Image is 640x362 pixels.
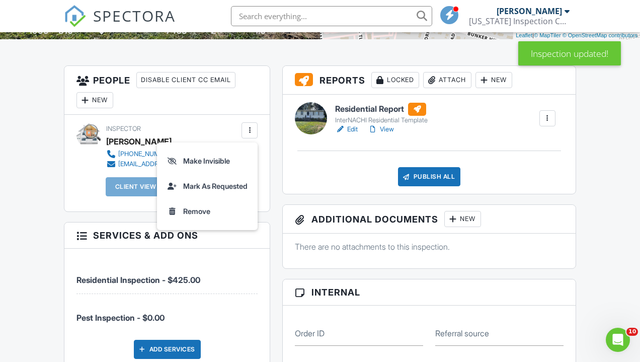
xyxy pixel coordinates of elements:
[371,72,419,88] div: Locked
[444,211,481,227] div: New
[76,256,258,294] li: Service: Residential Inspection
[134,340,201,359] div: Add Services
[166,25,187,36] div: 7405
[106,159,222,169] a: [EMAIL_ADDRESS][DOMAIN_NAME]
[335,103,428,125] a: Residential Report InterNACHI Residential Template
[163,174,252,199] a: Mark As Requested
[64,5,86,27] img: The Best Home Inspection Software - Spectora
[255,25,266,36] div: 1.0
[469,16,570,26] div: Connecticut Inspection Consultants LLC
[16,28,27,35] span: Built
[475,72,512,88] div: New
[335,103,428,116] h6: Residential Report
[136,72,235,88] div: Disable Client CC Email
[106,134,172,149] div: [PERSON_NAME]
[368,124,394,134] a: View
[267,28,296,35] span: bathrooms
[118,160,222,168] div: [EMAIL_ADDRESS][DOMAIN_NAME]
[163,149,252,174] a: Make Invisible
[217,28,245,35] span: bedrooms
[189,28,201,35] span: sq.ft.
[435,328,489,339] label: Referral source
[398,167,461,186] div: Publish All
[518,41,621,65] div: Inspection updated!
[29,25,49,36] div: 1955
[534,32,561,38] a: © MapTiler
[423,72,471,88] div: Attach
[64,14,176,35] a: SPECTORA
[106,125,141,132] span: Inspector
[231,6,432,26] input: Search everything...
[93,5,176,26] span: SPECTORA
[76,294,258,331] li: Service: Pest Inspection
[563,32,637,38] a: © OpenStreetMap contributors
[295,241,564,252] p: There are no attachments to this inspection.
[283,279,576,306] h3: Internal
[118,150,173,158] div: [PHONE_NUMBER]
[335,116,428,124] div: InterNACHI Residential Template
[497,6,562,16] div: [PERSON_NAME]
[516,32,532,38] a: Leaflet
[76,92,113,108] div: New
[335,124,358,134] a: Edit
[513,31,640,40] div: |
[64,223,270,249] h3: Services & Add ons
[211,25,216,36] div: 2
[283,205,576,234] h3: Additional Documents
[64,66,270,115] h3: People
[163,199,252,224] a: Remove
[295,328,325,339] label: Order ID
[283,66,576,95] h3: Reports
[76,313,165,323] span: Pest Inspection - $0.00
[106,149,222,159] a: [PHONE_NUMBER]
[76,275,200,285] span: Residential Inspection - $425.00
[58,25,73,36] div: 816
[606,328,630,352] iframe: Intercom live chat
[626,328,638,336] span: 10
